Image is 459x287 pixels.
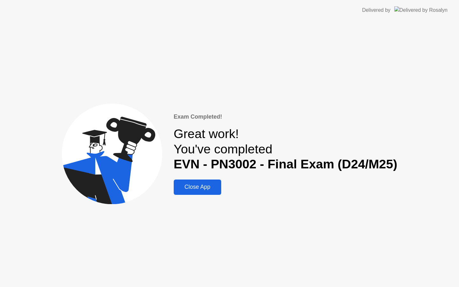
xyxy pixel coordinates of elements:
div: Great work! You've completed [174,126,397,172]
div: Delivered by [362,6,390,14]
button: Close App [174,180,221,195]
img: Delivered by Rosalyn [394,6,448,14]
div: Exam Completed! [174,113,397,121]
div: Close App [176,184,219,190]
b: EVN - PN3002 - Final Exam (D24/M25) [174,157,397,171]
